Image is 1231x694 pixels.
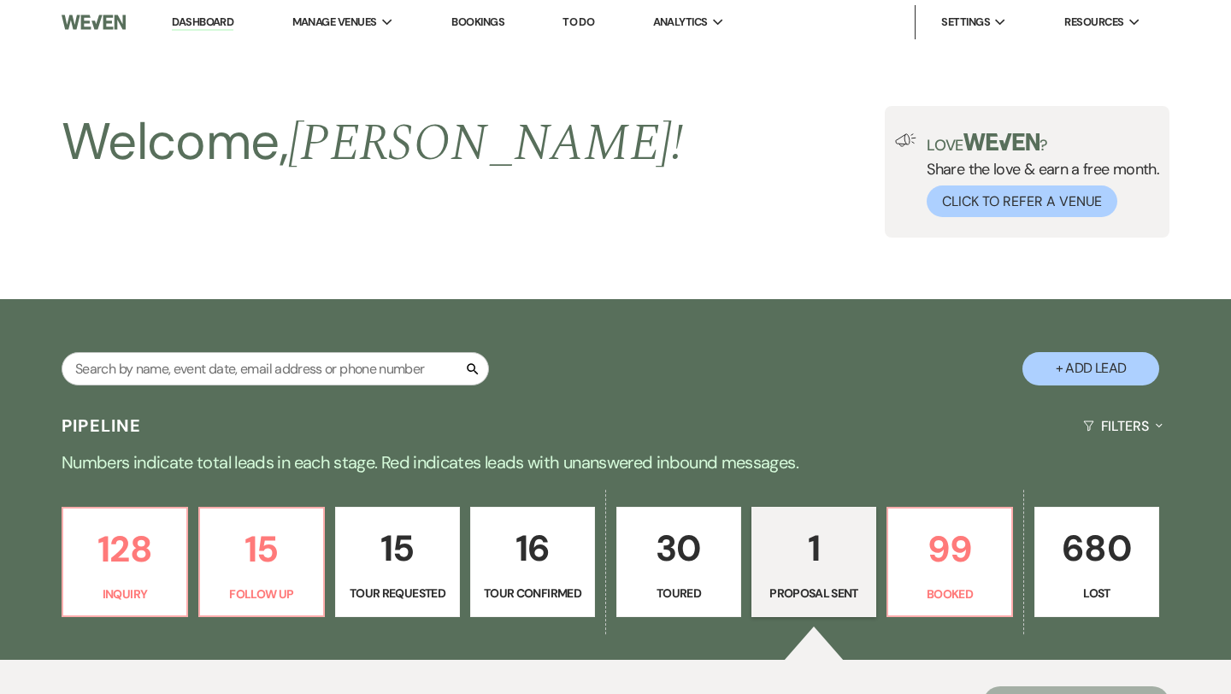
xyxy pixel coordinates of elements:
a: Dashboard [172,15,233,31]
a: 16Tour Confirmed [470,507,595,618]
p: 15 [346,520,449,577]
h2: Welcome, [62,106,683,179]
a: 30Toured [616,507,741,618]
a: 15Tour Requested [335,507,460,618]
button: Filters [1076,403,1169,449]
img: loud-speaker-illustration.svg [895,133,916,147]
p: Proposal Sent [763,584,865,603]
a: 128Inquiry [62,507,188,618]
img: Weven Logo [62,4,126,40]
p: Follow Up [210,585,313,603]
a: Bookings [451,15,504,29]
p: Tour Requested [346,584,449,603]
p: 99 [898,520,1001,578]
span: Settings [941,14,990,31]
a: 15Follow Up [198,507,325,618]
a: 99Booked [886,507,1013,618]
p: Love ? [927,133,1159,153]
img: weven-logo-green.svg [963,133,1040,150]
p: Tour Confirmed [481,584,584,603]
p: 30 [627,520,730,577]
a: To Do [562,15,594,29]
input: Search by name, event date, email address or phone number [62,352,489,385]
p: 1 [763,520,865,577]
p: 16 [481,520,584,577]
p: 128 [74,520,176,578]
button: + Add Lead [1022,352,1159,385]
p: 680 [1045,520,1148,577]
span: Analytics [653,14,708,31]
p: Inquiry [74,585,176,603]
h3: Pipeline [62,414,142,438]
p: Lost [1045,584,1148,603]
p: Booked [898,585,1001,603]
p: 15 [210,520,313,578]
p: Toured [627,584,730,603]
span: Resources [1064,14,1123,31]
div: Share the love & earn a free month. [916,133,1159,217]
button: Click to Refer a Venue [927,185,1117,217]
span: Manage Venues [292,14,377,31]
span: [PERSON_NAME] ! [288,104,683,183]
a: 680Lost [1034,507,1159,618]
a: 1Proposal Sent [751,507,876,618]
